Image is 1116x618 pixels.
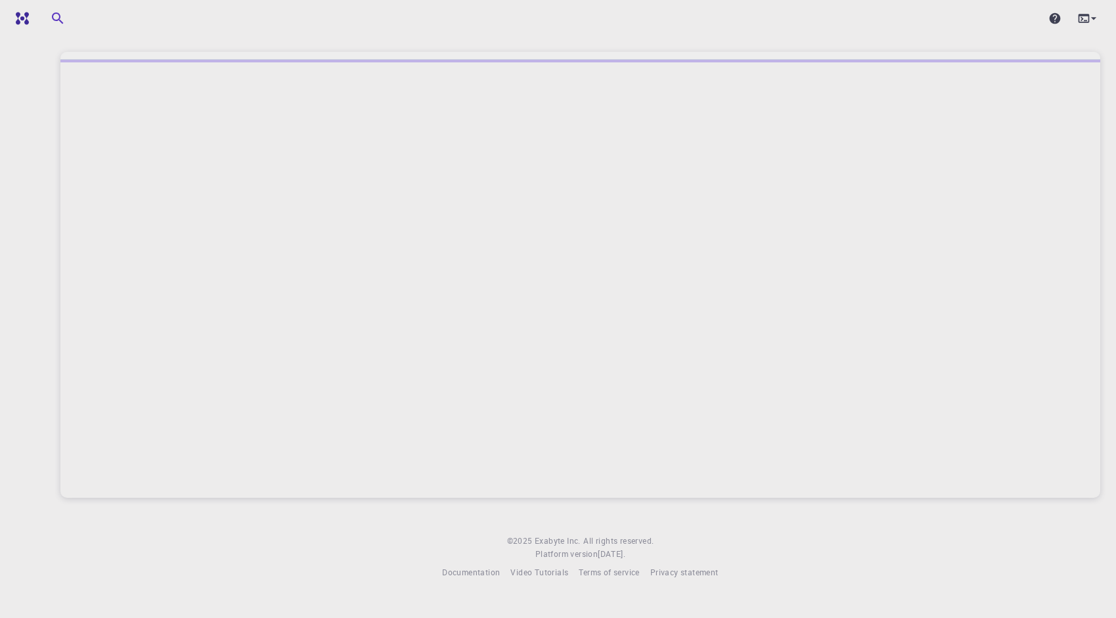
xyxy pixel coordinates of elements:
[598,548,625,559] span: [DATE] .
[535,548,598,561] span: Platform version
[510,566,568,579] a: Video Tutorials
[650,567,719,577] span: Privacy statement
[535,535,581,546] span: Exabyte Inc.
[650,566,719,579] a: Privacy statement
[598,548,625,561] a: [DATE].
[583,535,654,548] span: All rights reserved.
[442,566,500,579] a: Documentation
[442,567,500,577] span: Documentation
[579,566,639,579] a: Terms of service
[535,535,581,548] a: Exabyte Inc.
[11,12,29,25] img: logo
[510,567,568,577] span: Video Tutorials
[507,535,535,548] span: © 2025
[579,567,639,577] span: Terms of service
